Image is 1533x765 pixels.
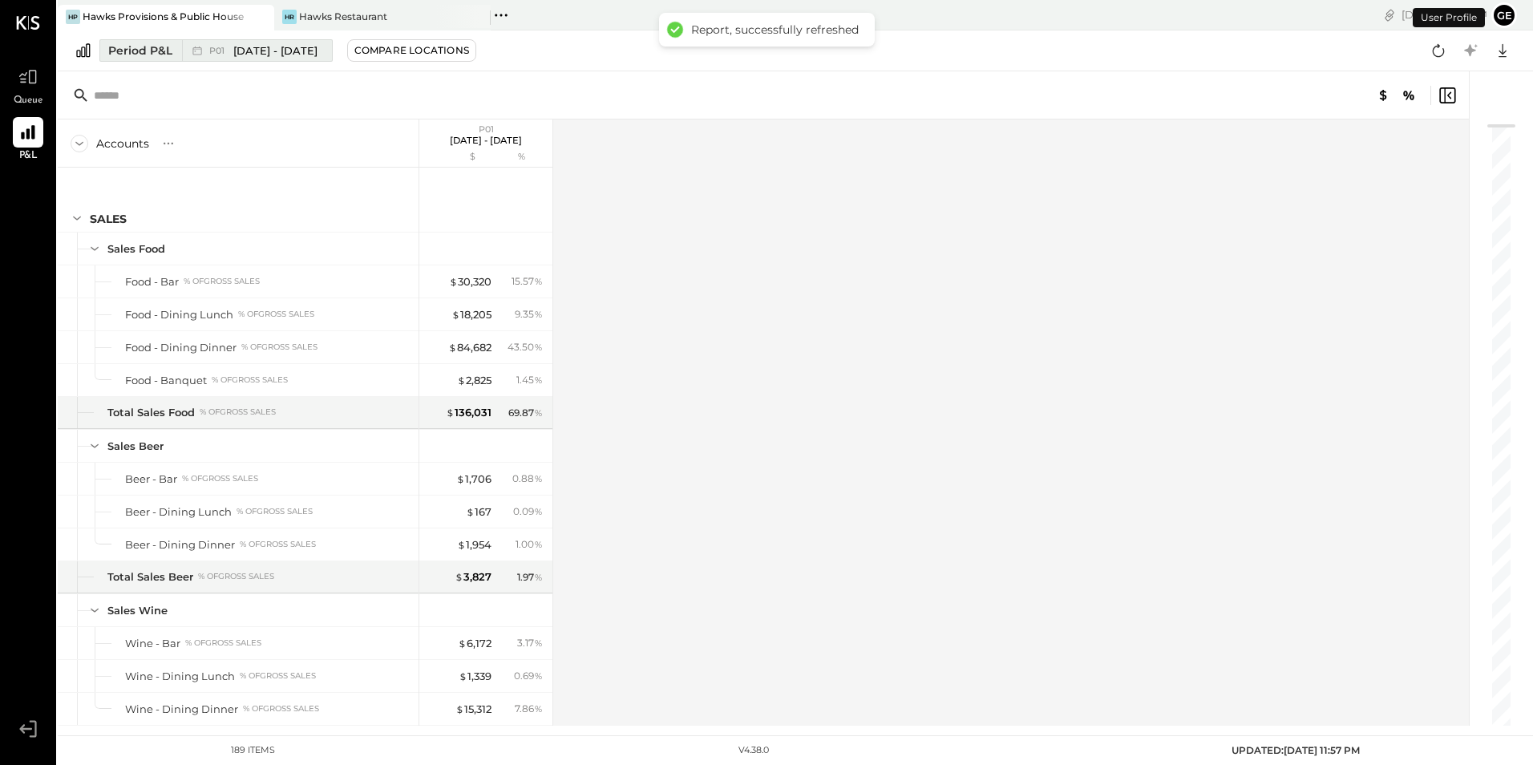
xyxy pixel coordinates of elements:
[449,274,491,289] div: 30,320
[534,373,543,386] span: %
[479,123,494,135] span: P01
[446,406,455,419] span: $
[240,670,316,682] div: % of GROSS SALES
[108,42,172,59] div: Period P&L
[516,537,543,552] div: 1.00
[512,274,543,289] div: 15.57
[449,275,458,288] span: $
[231,744,275,757] div: 189 items
[99,39,333,62] button: Period P&L P01[DATE] - [DATE]
[1402,7,1487,22] div: [DATE]
[282,10,297,24] div: HR
[446,405,491,420] div: 136,031
[96,136,149,152] div: Accounts
[1413,8,1485,27] div: User Profile
[534,537,543,550] span: %
[299,10,387,23] div: Hawks Restaurant
[534,307,543,320] span: %
[450,135,522,146] p: [DATE] - [DATE]
[534,570,543,583] span: %
[512,472,543,486] div: 0.88
[534,504,543,517] span: %
[534,669,543,682] span: %
[515,307,543,322] div: 9.35
[458,636,491,651] div: 6,172
[451,308,460,321] span: $
[466,505,475,518] span: $
[125,537,235,552] div: Beer - Dining Dinner
[451,307,491,322] div: 18,205
[534,274,543,287] span: %
[185,637,261,649] div: % of GROSS SALES
[1232,744,1360,756] span: UPDATED: [DATE] 11:57 PM
[237,506,313,517] div: % of GROSS SALES
[508,340,543,354] div: 43.50
[107,405,195,420] div: Total Sales Food
[459,669,491,684] div: 1,339
[212,374,288,386] div: % of GROSS SALES
[516,373,543,387] div: 1.45
[457,374,466,387] span: $
[347,39,476,62] button: Compare Locations
[1,62,55,108] a: Queue
[455,702,491,717] div: 15,312
[184,276,260,287] div: % of GROSS SALES
[238,309,314,320] div: % of GROSS SALES
[241,342,318,353] div: % of GROSS SALES
[182,473,258,484] div: % of GROSS SALES
[19,149,38,164] span: P&L
[455,569,491,585] div: 3,827
[14,94,43,108] span: Queue
[107,569,193,585] div: Total Sales Beer
[198,571,274,582] div: % of GROSS SALES
[1491,2,1517,28] button: ge
[738,744,769,757] div: v 4.38.0
[508,406,543,420] div: 69.87
[517,570,543,585] div: 1.97
[83,10,244,23] div: Hawks Provisions & Public House
[458,637,467,650] span: $
[457,373,491,388] div: 2,825
[107,439,164,454] div: Sales Beer
[125,307,233,322] div: Food - Dining Lunch
[455,702,464,715] span: $
[209,47,229,55] span: P01
[243,703,319,714] div: % of GROSS SALES
[534,636,543,649] span: %
[1381,6,1397,23] div: copy link
[125,669,235,684] div: Wine - Dining Lunch
[515,702,543,716] div: 7.86
[200,407,276,418] div: % of GROSS SALES
[125,472,177,487] div: Beer - Bar
[427,151,491,164] div: $
[125,373,207,388] div: Food - Banquet
[495,151,548,164] div: %
[448,341,457,354] span: $
[459,670,467,682] span: $
[466,504,491,520] div: 167
[233,43,318,59] span: [DATE] - [DATE]
[457,538,466,551] span: $
[125,504,232,520] div: Beer - Dining Lunch
[354,43,469,57] div: Compare Locations
[1,117,55,164] a: P&L
[456,472,465,485] span: $
[66,10,80,24] div: HP
[517,636,543,650] div: 3.17
[534,340,543,353] span: %
[514,669,543,683] div: 0.69
[107,603,168,618] div: Sales Wine
[107,241,165,257] div: Sales Food
[455,570,463,583] span: $
[448,340,491,355] div: 84,682
[240,539,316,550] div: % of GROSS SALES
[125,274,179,289] div: Food - Bar
[456,472,491,487] div: 1,706
[125,340,237,355] div: Food - Dining Dinner
[90,211,127,227] div: SALES
[125,702,238,717] div: Wine - Dining Dinner
[457,537,491,552] div: 1,954
[513,504,543,519] div: 0.09
[125,636,180,651] div: Wine - Bar
[534,472,543,484] span: %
